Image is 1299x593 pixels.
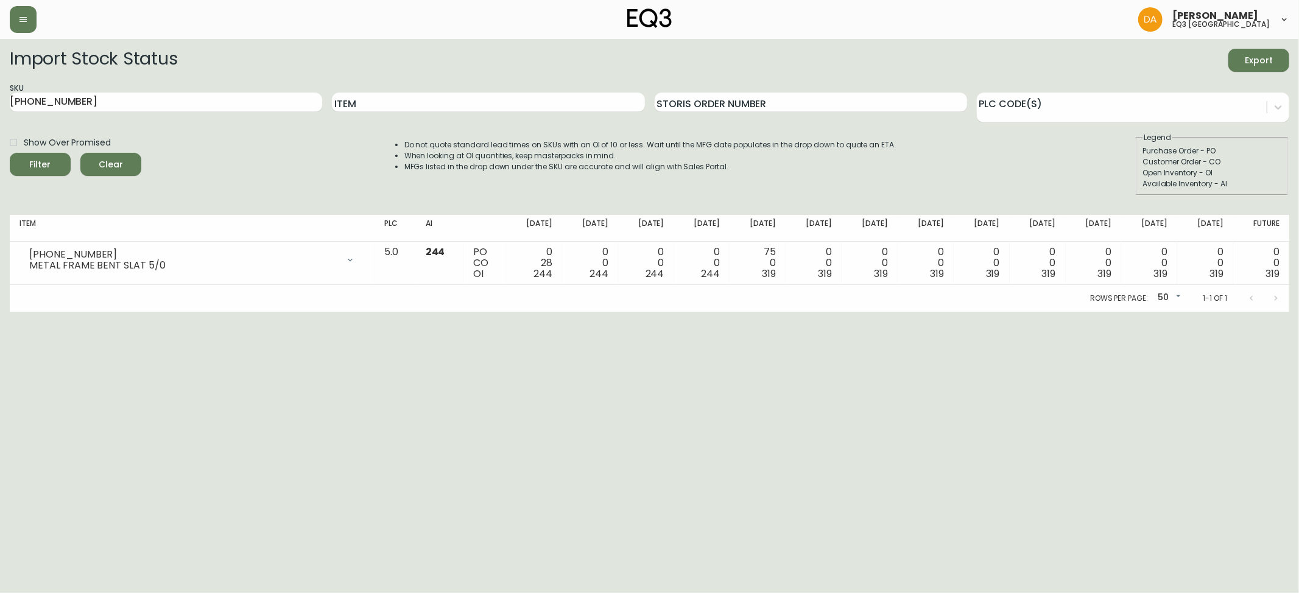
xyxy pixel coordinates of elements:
span: 244 [590,267,608,281]
span: 319 [1153,267,1167,281]
span: 244 [533,267,552,281]
span: 319 [1266,267,1280,281]
img: dd1a7e8db21a0ac8adbf82b84ca05374 [1138,7,1163,32]
div: 0 0 [628,247,664,279]
span: Clear [90,157,132,172]
button: Clear [80,153,141,176]
span: 319 [930,267,944,281]
th: [DATE] [562,215,618,242]
div: 0 0 [795,247,832,279]
span: Show Over Promised [24,136,111,149]
th: [DATE] [506,215,562,242]
div: 0 0 [907,247,944,279]
span: 319 [986,267,1000,281]
th: [DATE] [618,215,674,242]
legend: Legend [1142,132,1172,143]
li: Do not quote standard lead times on SKUs with an OI of 10 or less. Wait until the MFG date popula... [404,139,896,150]
th: AI [416,215,463,242]
div: Open Inventory - OI [1142,167,1281,178]
div: 75 0 [739,247,776,279]
span: OI [473,267,484,281]
li: When looking at OI quantities, keep masterpacks in mind. [404,150,896,161]
p: 1-1 of 1 [1203,293,1227,304]
span: 319 [1097,267,1111,281]
img: logo [627,9,672,28]
div: [PHONE_NUMBER] [29,249,338,260]
span: 319 [1042,267,1056,281]
td: 5.0 [375,242,415,285]
span: 244 [646,267,664,281]
div: Purchase Order - PO [1142,146,1281,156]
div: 0 0 [1019,247,1056,279]
th: [DATE] [898,215,954,242]
span: Export [1238,53,1280,68]
div: METAL FRAME BENT SLAT 5/0 [29,260,338,271]
span: 319 [762,267,776,281]
div: Available Inventory - AI [1142,178,1281,189]
h5: eq3 [GEOGRAPHIC_DATA] [1172,21,1270,28]
th: [DATE] [1010,215,1066,242]
div: 0 0 [684,247,720,279]
span: 319 [874,267,888,281]
div: 0 0 [1187,247,1223,279]
th: [DATE] [674,215,730,242]
li: MFGs listed in the drop down under the SKU are accurate and will align with Sales Portal. [404,161,896,172]
h2: Import Stock Status [10,49,177,72]
th: [DATE] [786,215,842,242]
div: PO CO [473,247,496,279]
div: 50 [1153,288,1183,308]
span: 319 [818,267,832,281]
th: [DATE] [842,215,898,242]
th: [DATE] [1066,215,1122,242]
span: 244 [702,267,720,281]
div: 0 0 [1131,247,1167,279]
div: 0 0 [851,247,888,279]
div: [PHONE_NUMBER]METAL FRAME BENT SLAT 5/0 [19,247,365,273]
th: [DATE] [1177,215,1233,242]
span: 319 [1209,267,1223,281]
span: [PERSON_NAME] [1172,11,1258,21]
div: 0 0 [1243,247,1280,279]
button: Filter [10,153,71,176]
span: 244 [426,245,445,259]
div: Customer Order - CO [1142,156,1281,167]
th: Item [10,215,375,242]
div: 0 0 [1075,247,1112,279]
th: [DATE] [730,215,786,242]
th: [DATE] [954,215,1010,242]
th: PLC [375,215,415,242]
th: Future [1233,215,1289,242]
div: 0 28 [516,247,552,279]
th: [DATE] [1121,215,1177,242]
div: 0 0 [572,247,608,279]
div: 0 0 [963,247,1000,279]
button: Export [1228,49,1289,72]
p: Rows per page: [1090,293,1148,304]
